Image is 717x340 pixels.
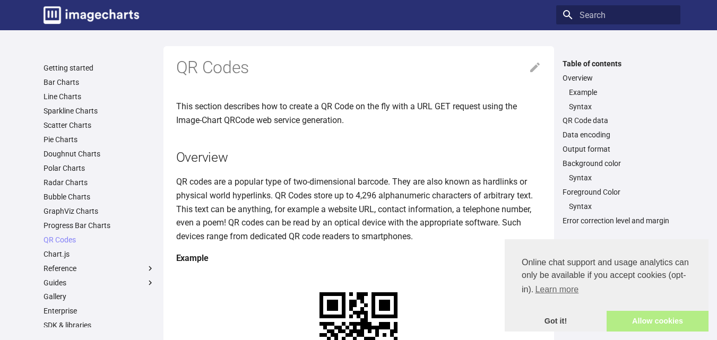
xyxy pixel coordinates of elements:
[563,144,674,154] a: Output format
[176,251,541,265] h4: Example
[39,2,143,28] a: Image-Charts documentation
[44,135,155,144] a: Pie Charts
[44,106,155,116] a: Sparkline Charts
[44,264,155,273] label: Reference
[44,278,155,287] label: Guides
[556,59,680,226] nav: Table of contents
[44,6,139,24] img: logo
[607,311,709,332] a: allow cookies
[563,202,674,211] nav: Foreground Color
[44,192,155,202] a: Bubble Charts
[44,178,155,187] a: Radar Charts
[563,130,674,140] a: Data encoding
[563,159,674,168] a: Background color
[563,187,674,197] a: Foreground Color
[563,116,674,125] a: QR Code data
[569,173,674,182] a: Syntax
[563,88,674,111] nav: Overview
[44,120,155,130] a: Scatter Charts
[44,77,155,87] a: Bar Charts
[569,88,674,97] a: Example
[569,102,674,111] a: Syntax
[569,202,674,211] a: Syntax
[44,306,155,316] a: Enterprise
[522,256,692,298] span: Online chat support and usage analytics can only be available if you accept cookies (opt-in).
[556,59,680,68] label: Table of contents
[44,63,155,73] a: Getting started
[44,249,155,259] a: Chart.js
[556,5,680,24] input: Search
[44,235,155,245] a: QR Codes
[563,216,674,225] a: Error correction level and margin
[563,73,674,83] a: Overview
[44,92,155,101] a: Line Charts
[44,221,155,230] a: Progress Bar Charts
[176,148,541,167] h2: Overview
[176,100,541,127] p: This section describes how to create a QR Code on the fly with a URL GET request using the Image-...
[176,57,541,79] h1: QR Codes
[44,320,155,330] a: SDK & libraries
[505,239,709,332] div: cookieconsent
[44,149,155,159] a: Doughnut Charts
[176,175,541,243] p: QR codes are a popular type of two-dimensional barcode. They are also known as hardlinks or physi...
[505,311,607,332] a: dismiss cookie message
[44,206,155,216] a: GraphViz Charts
[563,173,674,182] nav: Background color
[533,282,580,298] a: learn more about cookies
[44,292,155,301] a: Gallery
[44,163,155,173] a: Polar Charts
